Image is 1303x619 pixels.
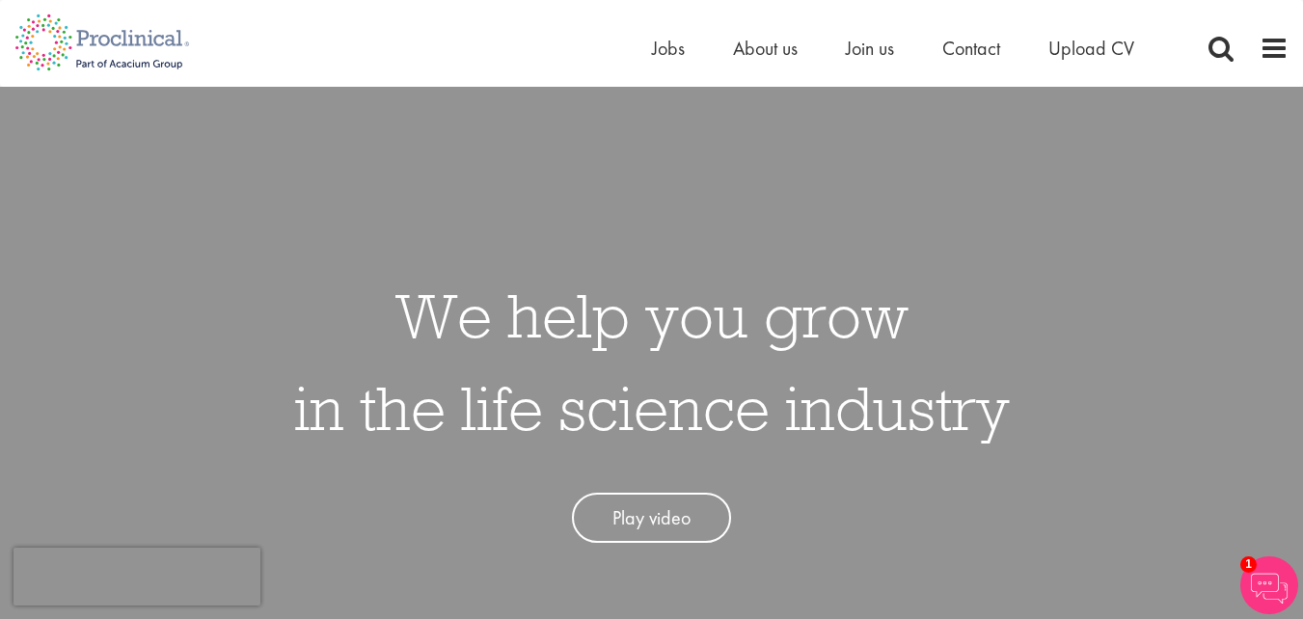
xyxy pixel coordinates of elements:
[733,36,798,61] a: About us
[572,493,731,544] a: Play video
[846,36,894,61] a: Join us
[1240,556,1298,614] img: Chatbot
[942,36,1000,61] a: Contact
[1048,36,1134,61] a: Upload CV
[294,269,1010,454] h1: We help you grow in the life science industry
[1240,556,1257,573] span: 1
[652,36,685,61] a: Jobs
